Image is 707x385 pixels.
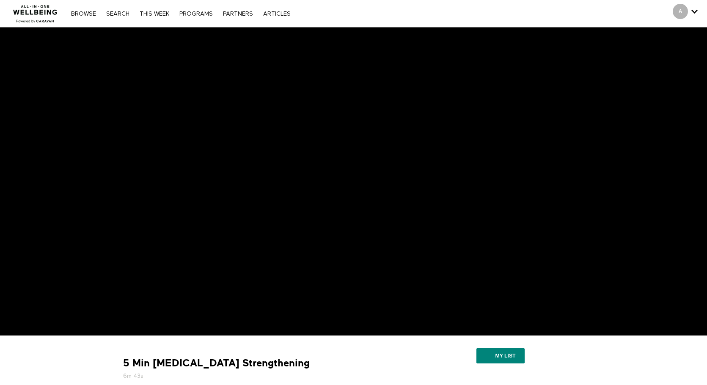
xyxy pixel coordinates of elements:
a: ARTICLES [259,11,295,17]
a: PARTNERS [219,11,257,17]
a: Browse [67,11,100,17]
strong: 5 Min [MEDICAL_DATA] Strengthening [123,357,310,370]
h5: 6m 43s [123,372,407,380]
button: My list [476,348,524,363]
a: PROGRAMS [175,11,217,17]
a: THIS WEEK [135,11,173,17]
nav: Primary [67,9,294,18]
a: Search [102,11,134,17]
